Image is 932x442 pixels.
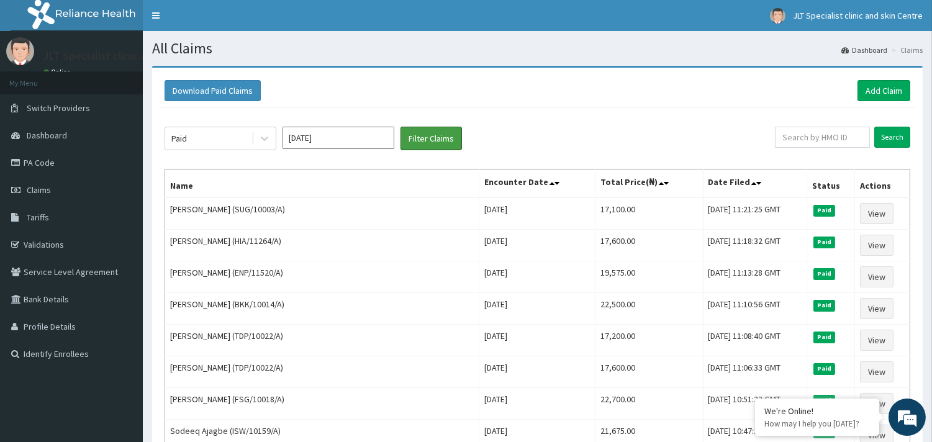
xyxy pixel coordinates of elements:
th: Name [165,169,479,198]
a: View [860,203,894,224]
td: [PERSON_NAME] (ENP/11520/A) [165,261,479,293]
h1: All Claims [152,40,923,56]
span: Paid [813,300,836,311]
a: Online [43,68,73,76]
p: JLT Specialist clinic and skin Centre [43,50,217,61]
span: Paid [813,363,836,374]
li: Claims [889,45,923,55]
th: Status [807,169,854,198]
span: Dashboard [27,130,67,141]
th: Encounter Date [479,169,595,198]
a: View [860,298,894,319]
a: View [860,393,894,414]
div: We're Online! [764,405,870,417]
td: [PERSON_NAME] (FSG/10018/A) [165,388,479,420]
span: Paid [813,268,836,279]
td: [DATE] 11:10:56 GMT [703,293,807,325]
div: Minimize live chat window [204,6,233,36]
td: [DATE] 10:51:23 GMT [703,388,807,420]
td: 17,200.00 [595,325,704,356]
td: [PERSON_NAME] (HIA/11264/A) [165,230,479,261]
p: How may I help you today? [764,418,870,429]
td: [PERSON_NAME] (TDP/10022/A) [165,356,479,388]
td: 22,700.00 [595,388,704,420]
a: View [860,361,894,382]
a: View [860,266,894,287]
td: 17,600.00 [595,230,704,261]
span: We're online! [72,138,171,264]
a: View [860,330,894,351]
button: Download Paid Claims [165,80,261,101]
td: [DATE] 11:21:25 GMT [703,197,807,230]
a: View [860,235,894,256]
img: d_794563401_company_1708531726252_794563401 [23,62,50,93]
td: [PERSON_NAME] (BKK/10014/A) [165,293,479,325]
span: Paid [813,205,836,216]
td: [DATE] [479,293,595,325]
td: [DATE] [479,261,595,293]
td: 19,575.00 [595,261,704,293]
a: Add Claim [857,80,910,101]
span: Paid [813,331,836,343]
td: [DATE] [479,197,595,230]
th: Date Filed [703,169,807,198]
span: Switch Providers [27,102,90,114]
td: 17,100.00 [595,197,704,230]
span: Paid [813,395,836,406]
td: 22,500.00 [595,293,704,325]
input: Search [874,127,910,148]
img: User Image [770,8,785,24]
td: [DATE] 11:13:28 GMT [703,261,807,293]
td: [DATE] 11:08:40 GMT [703,325,807,356]
td: 17,600.00 [595,356,704,388]
td: [DATE] [479,388,595,420]
input: Search by HMO ID [775,127,870,148]
span: JLT Specialist clinic and skin Centre [793,10,923,21]
img: User Image [6,37,34,65]
td: [DATE] [479,356,595,388]
a: Dashboard [841,45,887,55]
span: Paid [813,237,836,248]
span: Tariffs [27,212,49,223]
td: [DATE] 11:18:32 GMT [703,230,807,261]
td: [PERSON_NAME] (TDP/10022/A) [165,325,479,356]
td: [DATE] [479,230,595,261]
input: Select Month and Year [283,127,394,149]
td: [DATE] 11:06:33 GMT [703,356,807,388]
div: Paid [171,132,187,145]
th: Total Price(₦) [595,169,704,198]
textarea: Type your message and hit 'Enter' [6,303,237,346]
td: [DATE] [479,325,595,356]
th: Actions [855,169,910,198]
span: Claims [27,184,51,196]
button: Filter Claims [400,127,462,150]
div: Chat with us now [65,70,209,86]
td: [PERSON_NAME] (SUG/10003/A) [165,197,479,230]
